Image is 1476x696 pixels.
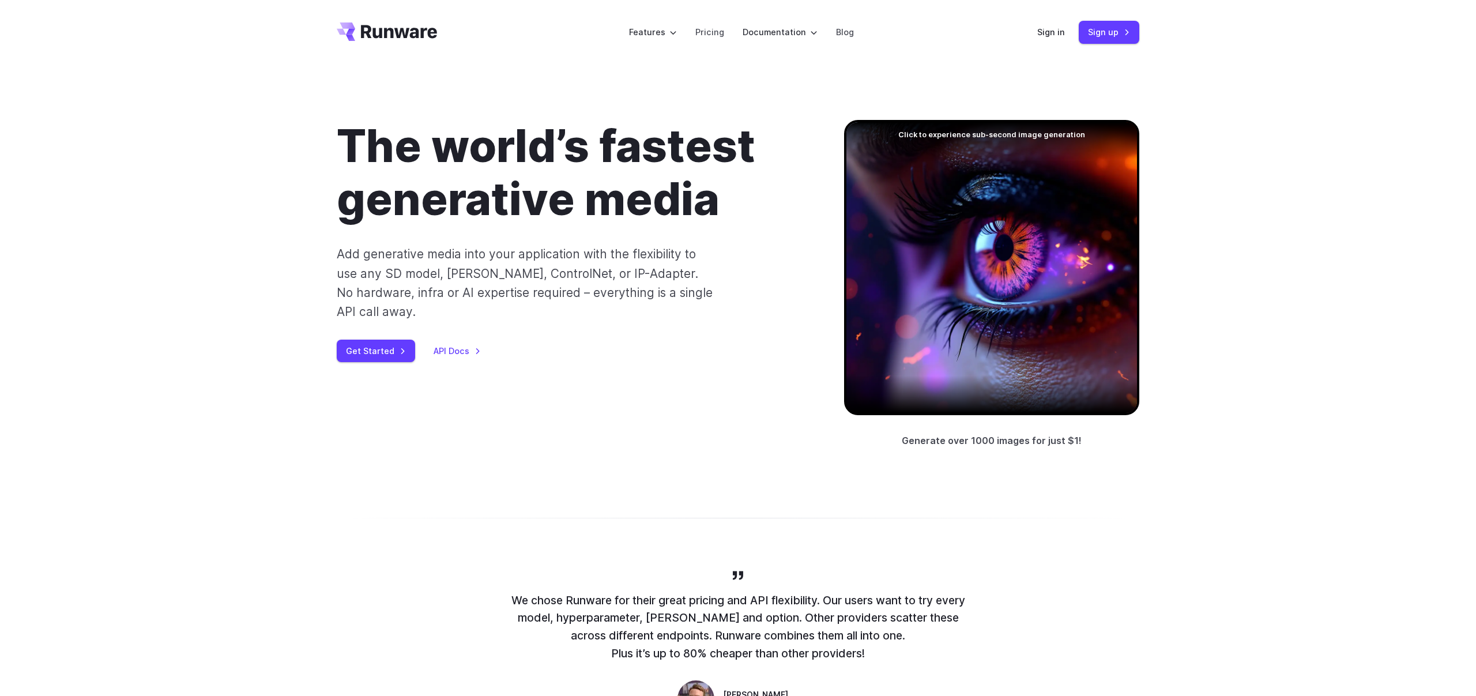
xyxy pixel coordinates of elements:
[836,25,854,39] a: Blog
[695,25,724,39] a: Pricing
[507,592,969,663] p: We chose Runware for their great pricing and API flexibility. Our users want to try every model, ...
[434,344,481,358] a: API Docs
[337,120,807,226] h1: The world’s fastest generative media
[337,244,713,321] p: Add generative media into your application with the flexibility to use any SD model, [PERSON_NAME...
[902,434,1082,449] p: Generate over 1000 images for just $1!
[629,25,677,39] label: Features
[1037,25,1065,39] a: Sign in
[337,22,437,41] a: Go to /
[743,25,818,39] label: Documentation
[1079,21,1139,43] a: Sign up
[337,340,415,362] a: Get Started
